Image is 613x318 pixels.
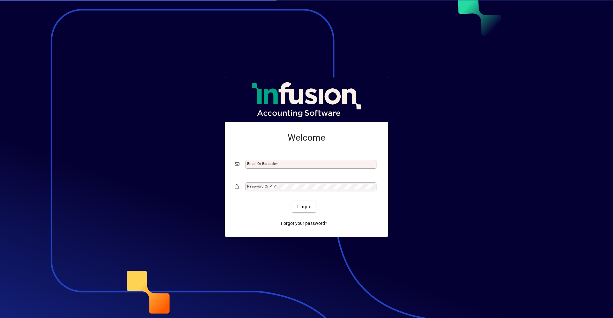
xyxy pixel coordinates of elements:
[278,218,330,229] a: Forgot your password?
[297,203,310,210] span: Login
[247,184,275,189] mat-label: Password or Pin
[235,132,378,143] h2: Welcome
[281,220,327,227] span: Forgot your password?
[292,201,315,212] button: Login
[247,161,276,166] mat-label: Email or Barcode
